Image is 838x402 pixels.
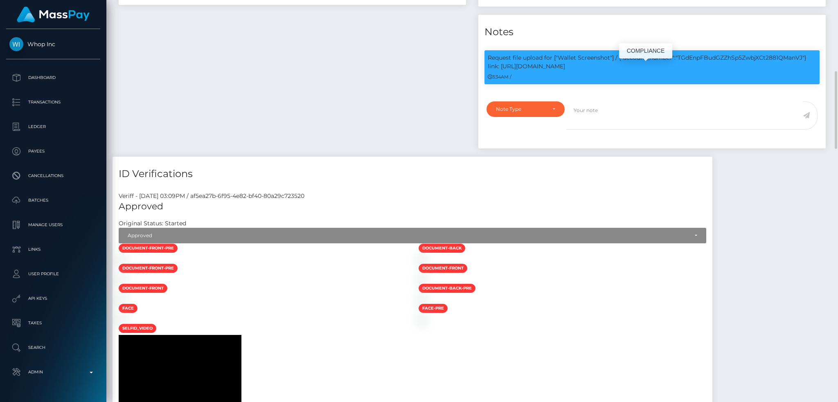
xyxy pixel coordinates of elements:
p: Transactions [9,96,97,108]
a: Dashboard [6,67,100,88]
span: document-front-pre [119,264,178,273]
a: Admin [6,362,100,382]
p: Search [9,341,97,354]
p: Cancellations [9,170,97,182]
span: face [119,304,137,313]
a: API Keys [6,288,100,309]
small: 3:34AM / [488,74,511,80]
a: Taxes [6,313,100,333]
a: User Profile [6,264,100,284]
button: Approved [119,228,706,243]
h7: Original Status: Started [119,220,186,227]
img: 611e06cd-4545-450d-93dc-09917817c58f [419,296,425,303]
p: Manage Users [9,219,97,231]
div: Approved [128,232,688,239]
img: 8975a219-6560-4476-9ff4-a98dec5de0d1 [119,317,125,323]
p: Admin [9,366,97,378]
img: b85e9d9d-035b-488a-aa25-c81f0356cf96 [119,296,125,303]
img: 1a3a67d6-fbe2-4deb-a83c-7f3196202b8c [119,276,125,283]
a: Batches [6,190,100,211]
div: COMPLIANCE [619,43,672,58]
img: MassPay Logo [17,7,90,22]
p: Links [9,243,97,256]
span: document-front-pre [119,244,178,253]
h5: Approved [119,200,706,213]
span: face-pre [419,304,448,313]
a: Manage Users [6,215,100,235]
img: 45df6e03-517f-4cdf-9129-88d0f3bd8e26 [419,317,425,323]
p: Request file upload for ["Wallet Screenshot"] / {"account_number":"TGdEnpFBudGZZhSp5ZwbjXCt2881QM... [488,54,816,71]
img: c95e8d67-3a01-4abd-b1ca-85733b2cbe1a [419,276,425,283]
a: Links [6,239,100,260]
span: document-front [419,264,467,273]
p: Ledger [9,121,97,133]
p: Batches [9,194,97,207]
div: Note Type [496,106,546,112]
img: 223607e5-12c6-4d46-ade3-0eaa82154f95 [119,256,125,263]
span: document-back-pre [419,284,475,293]
button: Note Type [487,101,565,117]
span: document-back [419,244,465,253]
a: Search [6,337,100,358]
p: API Keys [9,292,97,305]
img: Whop Inc [9,37,23,51]
img: ec5fc727-28ca-4dba-9d6c-09224e6dbe3f [419,256,425,263]
a: Ledger [6,117,100,137]
a: Payees [6,141,100,162]
span: document-front [119,284,167,293]
p: Taxes [9,317,97,329]
p: User Profile [9,268,97,280]
span: Whop Inc [6,40,100,48]
a: Cancellations [6,166,100,186]
h4: Notes [484,25,820,39]
span: selfid_video [119,324,156,333]
div: Veriff - [DATE] 03:09PM / af5ea27b-6f95-4e82-bf40-80a29c723520 [113,192,712,200]
p: Payees [9,145,97,157]
p: Dashboard [9,72,97,84]
a: Transactions [6,92,100,112]
h4: ID Verifications [119,167,706,181]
